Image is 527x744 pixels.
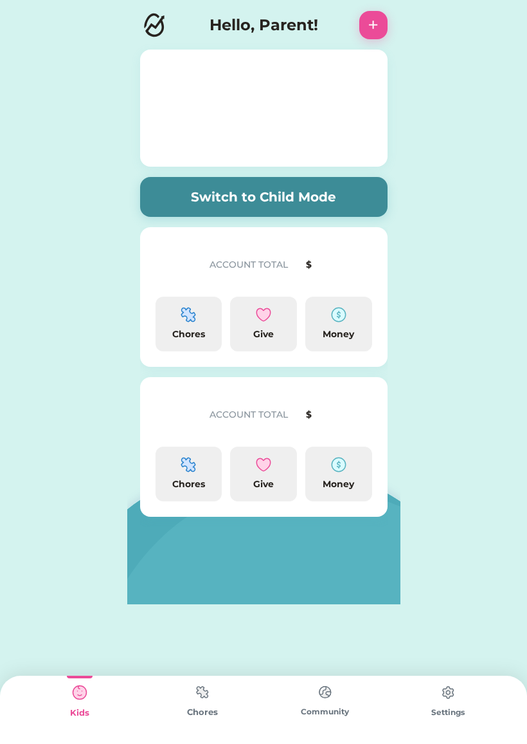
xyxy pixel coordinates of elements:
[181,307,196,322] img: programming-module-puzzle-1--code-puzzle-module-programming-plugin-piece.svg
[331,307,346,322] img: money-cash-dollar-coin--accounting-billing-payment-cash-coin-currency-money-finance.svg
[156,243,197,284] img: yH5BAEAAAAALAAAAAABAAEAAAIBRAA7
[256,457,271,472] img: interface-favorite-heart--reward-social-rating-media-heart-it-like-favorite-love.svg
[263,706,386,718] div: Community
[312,680,338,705] img: type%3Dchores%2C%20state%3Ddefault.svg
[174,53,353,163] img: yH5BAEAAAAALAAAAAABAAEAAAIBRAA7
[140,177,388,217] button: Switch to Child Mode
[161,478,217,491] div: Chores
[306,408,372,422] div: $
[210,408,301,422] div: ACCOUNT TOTAL
[181,457,196,472] img: programming-module-puzzle-1--code-puzzle-module-programming-plugin-piece.svg
[156,393,197,434] img: yH5BAEAAAAALAAAAAABAAEAAAIBRAA7
[331,457,346,472] img: money-cash-dollar-coin--accounting-billing-payment-cash-coin-currency-money-finance.svg
[310,328,367,341] div: Money
[359,11,388,39] button: +
[210,258,301,272] div: ACCOUNT TOTAL
[141,706,263,719] div: Chores
[235,478,292,491] div: Give
[67,680,93,705] img: type%3Dkids%2C%20state%3Dselected.svg
[306,258,372,272] div: $
[161,328,217,341] div: Chores
[310,478,367,491] div: Money
[386,707,509,718] div: Settings
[435,680,461,705] img: type%3Dchores%2C%20state%3Ddefault.svg
[256,307,271,322] img: interface-favorite-heart--reward-social-rating-media-heart-it-like-favorite-love.svg
[18,707,141,720] div: Kids
[235,328,292,341] div: Give
[140,11,168,39] img: Logo.svg
[210,14,318,37] h4: Hello, Parent!
[190,680,215,705] img: type%3Dchores%2C%20state%3Ddefault.svg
